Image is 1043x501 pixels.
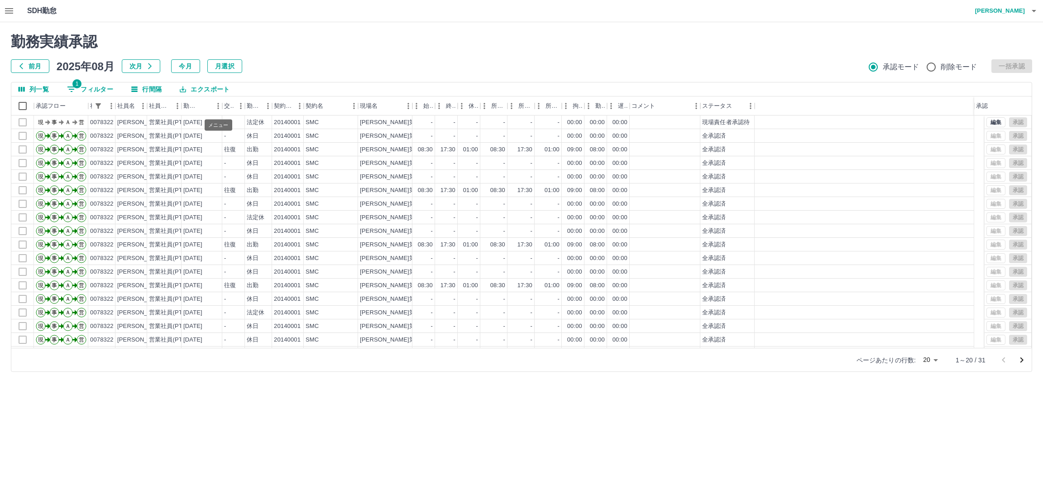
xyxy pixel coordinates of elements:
div: 08:00 [590,145,605,154]
div: [PERSON_NAME] [117,145,167,154]
div: - [454,227,455,236]
div: 始業 [412,96,435,116]
div: 20140001 [274,241,301,249]
div: 社員区分 [147,96,182,116]
div: 00:00 [612,213,627,222]
div: - [503,132,505,140]
div: 00:00 [567,173,582,181]
div: [PERSON_NAME] [117,227,167,236]
div: [DATE] [183,132,202,140]
div: 08:00 [590,186,605,195]
text: 現 [38,133,43,139]
div: 勤務 [595,96,605,116]
div: [PERSON_NAME] [117,132,167,140]
div: ステータス [702,96,732,116]
div: - [224,132,226,140]
button: 前月 [11,59,49,73]
div: - [558,227,560,236]
div: 終業 [435,96,458,116]
div: 勤務日 [182,96,222,116]
div: - [224,213,226,222]
button: 列選択 [11,82,56,96]
div: - [558,173,560,181]
div: 00:00 [612,200,627,208]
div: 01:00 [463,145,478,154]
div: 08:00 [590,241,605,249]
div: 00:00 [612,132,627,140]
button: 行間隔 [124,82,169,96]
div: 勤務 [584,96,607,116]
div: 現場責任者承認待 [702,118,750,127]
text: 事 [52,187,57,193]
div: コメント [632,96,655,116]
div: SMC [306,241,319,249]
div: 08:30 [490,186,505,195]
div: 拘束 [562,96,584,116]
div: 20140001 [274,213,301,222]
div: 01:00 [463,186,478,195]
div: 承認 [976,96,988,116]
div: 全承認済 [702,200,726,208]
div: 08:30 [418,145,433,154]
text: 営 [79,119,84,125]
div: [PERSON_NAME]第一工場 [360,227,433,236]
div: - [476,173,478,181]
div: SMC [306,200,319,208]
div: - [431,159,433,168]
div: 0078322 [90,200,114,208]
div: - [503,173,505,181]
text: Ａ [65,146,71,153]
span: 削除モード [941,62,977,72]
div: - [431,118,433,127]
div: 00:00 [567,159,582,168]
button: メニュー [261,99,275,113]
div: - [503,227,505,236]
div: - [531,132,532,140]
div: [DATE] [183,186,202,195]
div: 20140001 [274,159,301,168]
text: 現 [38,187,43,193]
div: 承認フロー [36,96,66,116]
div: - [558,213,560,222]
div: 勤務区分 [245,96,272,116]
div: 契約コード [274,96,293,116]
div: 20140001 [274,132,301,140]
div: 00:00 [612,241,627,249]
div: 09:00 [567,241,582,249]
div: [PERSON_NAME]第一工場 [360,159,433,168]
div: SMC [306,227,319,236]
div: SMC [306,145,319,154]
div: - [224,173,226,181]
div: - [454,213,455,222]
div: [PERSON_NAME]第一工場 [360,145,433,154]
div: SMC [306,132,319,140]
div: 09:00 [567,186,582,195]
div: 契約名 [304,96,358,116]
div: - [531,213,532,222]
div: 営業社員(PT契約) [149,118,196,127]
div: 社員区分 [149,96,171,116]
div: 契約コード [272,96,304,116]
div: [DATE] [183,241,202,249]
text: 営 [79,187,84,193]
div: 現場名 [360,96,378,116]
div: 遅刻等 [607,96,630,116]
div: 0078322 [90,118,114,127]
text: 現 [38,160,43,166]
button: メニュー [347,99,361,113]
text: 現 [38,119,43,125]
text: 現 [38,201,43,207]
button: メニュー [171,99,184,113]
div: [PERSON_NAME] [117,241,167,249]
button: メニュー [402,99,415,113]
div: 00:00 [590,227,605,236]
div: 営業社員(PT契約) [149,159,196,168]
h2: 勤務実績承認 [11,33,1032,50]
div: 17:30 [440,186,455,195]
text: 営 [79,133,84,139]
div: 全承認済 [702,159,726,168]
div: - [454,118,455,127]
div: 所定終業 [507,96,535,116]
text: Ａ [65,133,71,139]
span: 承認モード [883,62,919,72]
